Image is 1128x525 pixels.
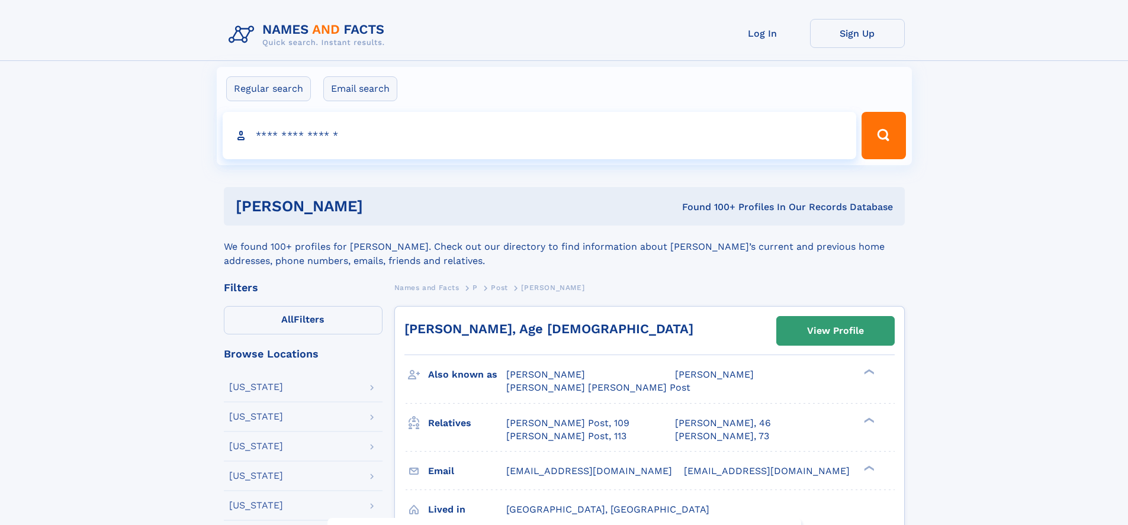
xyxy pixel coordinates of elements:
div: View Profile [807,317,864,344]
a: Sign Up [810,19,905,48]
div: ❯ [861,416,875,424]
span: [PERSON_NAME] [521,284,584,292]
span: [GEOGRAPHIC_DATA], [GEOGRAPHIC_DATA] [506,504,709,515]
div: [US_STATE] [229,471,283,481]
div: ❯ [861,368,875,376]
div: [US_STATE] [229,382,283,392]
div: Found 100+ Profiles In Our Records Database [522,201,893,214]
span: [EMAIL_ADDRESS][DOMAIN_NAME] [684,465,850,476]
div: Filters [224,282,383,293]
a: Names and Facts [394,280,459,295]
span: [EMAIL_ADDRESS][DOMAIN_NAME] [506,465,672,476]
h1: [PERSON_NAME] [236,199,523,214]
label: Regular search [226,76,311,101]
h3: Email [428,461,506,481]
span: [PERSON_NAME] [PERSON_NAME] Post [506,382,690,393]
label: Filters [224,306,383,334]
img: Logo Names and Facts [224,19,394,51]
h3: Also known as [428,365,506,385]
a: [PERSON_NAME] Post, 109 [506,417,629,430]
span: [PERSON_NAME] [675,369,754,380]
span: All [281,314,294,325]
label: Email search [323,76,397,101]
div: We found 100+ profiles for [PERSON_NAME]. Check out our directory to find information about [PERS... [224,226,905,268]
input: search input [223,112,857,159]
span: P [473,284,478,292]
a: [PERSON_NAME], 46 [675,417,771,430]
a: [PERSON_NAME] Post, 113 [506,430,626,443]
a: Log In [715,19,810,48]
div: [US_STATE] [229,501,283,510]
h3: Lived in [428,500,506,520]
a: Post [491,280,507,295]
a: P [473,280,478,295]
h3: Relatives [428,413,506,433]
span: Post [491,284,507,292]
button: Search Button [862,112,905,159]
div: Browse Locations [224,349,383,359]
div: [US_STATE] [229,412,283,421]
a: [PERSON_NAME], 73 [675,430,769,443]
div: [US_STATE] [229,442,283,451]
a: View Profile [777,317,894,345]
div: ❯ [861,464,875,472]
a: [PERSON_NAME], Age [DEMOGRAPHIC_DATA] [404,321,693,336]
span: [PERSON_NAME] [506,369,585,380]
